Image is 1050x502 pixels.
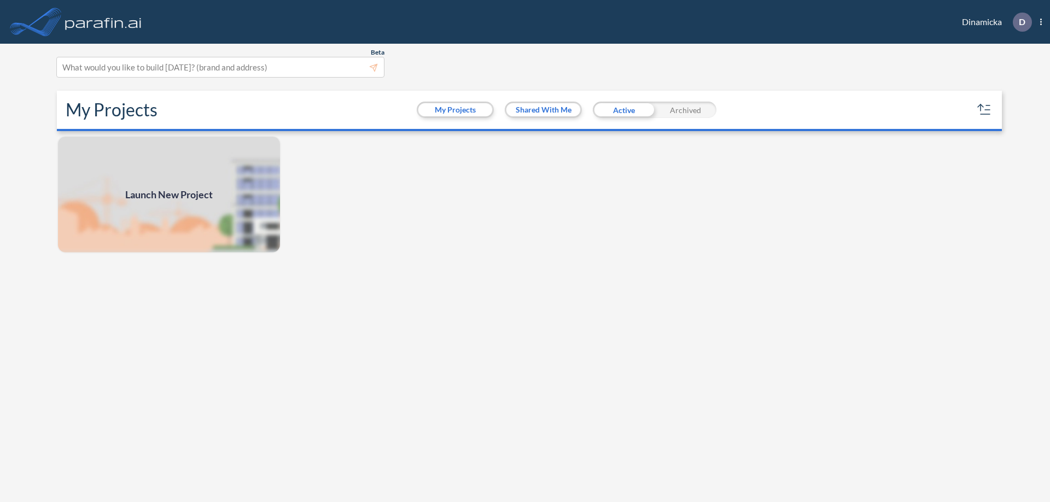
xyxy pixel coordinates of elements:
[66,99,157,120] h2: My Projects
[655,102,716,118] div: Archived
[57,135,281,253] a: Launch New Project
[57,135,281,253] img: add
[593,102,655,118] div: Active
[976,101,993,119] button: sort
[125,187,213,202] span: Launch New Project
[63,11,144,33] img: logo
[418,103,492,116] button: My Projects
[371,48,384,57] span: Beta
[946,13,1042,32] div: Dinamicka
[506,103,580,116] button: Shared With Me
[1019,17,1025,27] p: D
